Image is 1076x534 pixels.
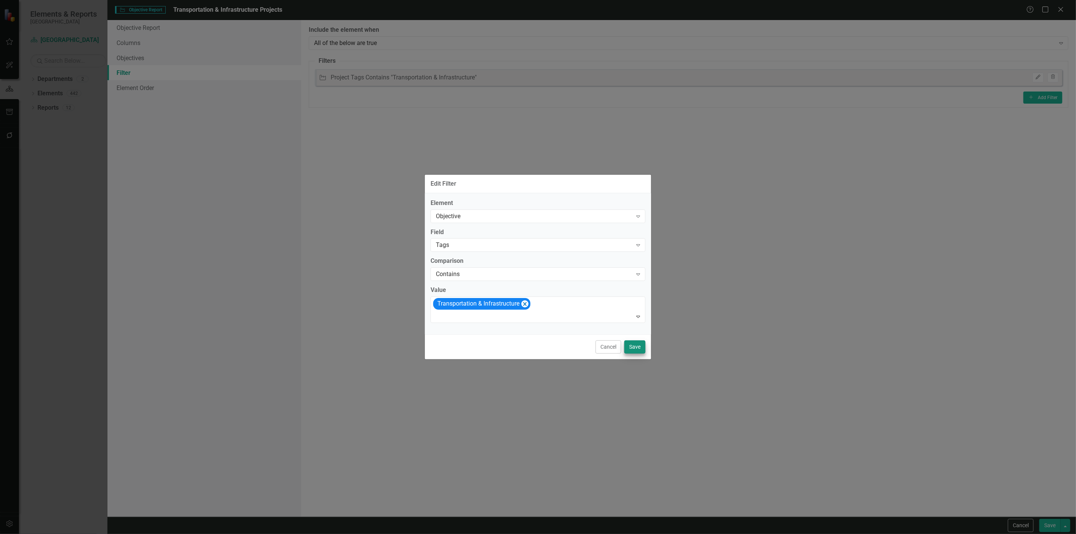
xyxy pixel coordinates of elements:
label: Element [431,199,645,208]
button: Save [624,340,645,354]
label: Field [431,228,645,237]
label: Value [431,286,645,295]
div: Contains [436,270,632,279]
div: Objective [436,212,632,220]
div: Remove [object Object] [521,300,529,307]
span: Transportation & Infrastructure [437,300,519,307]
button: Cancel [596,340,621,354]
div: Tags [436,241,632,250]
label: Comparison [431,257,645,265]
div: Edit Filter [431,180,456,187]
